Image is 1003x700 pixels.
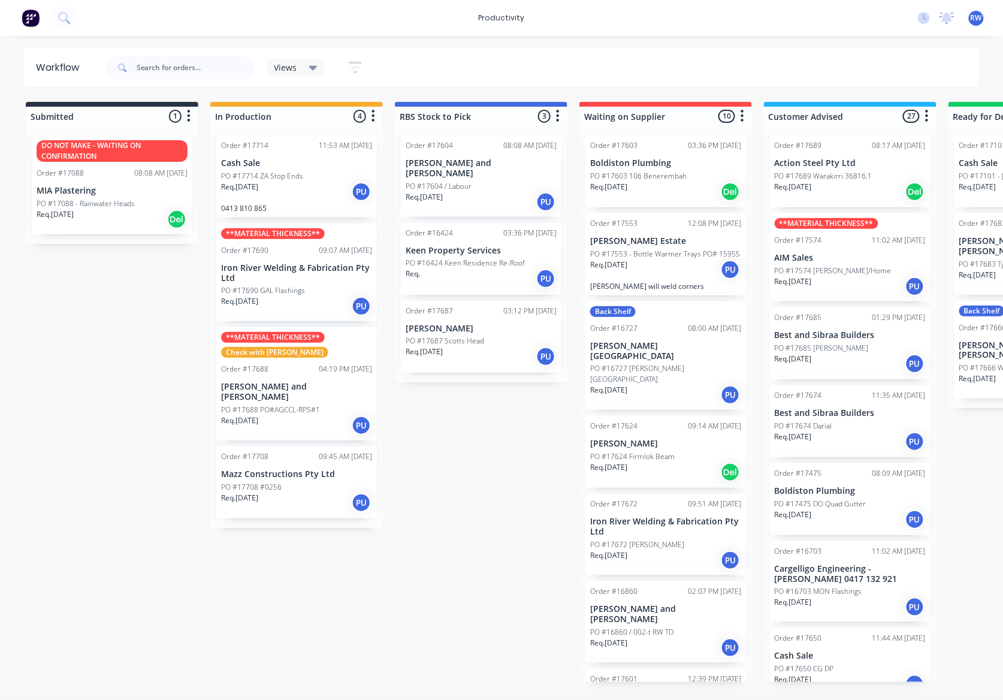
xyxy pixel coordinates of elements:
[406,140,453,151] div: Order #17604
[590,385,627,396] p: Req. [DATE]
[401,301,561,373] div: Order #1768703:12 PM [DATE][PERSON_NAME]PO #17687 Scotts HeadReq.[DATE]PU
[872,546,926,557] div: 11:02 AM [DATE]
[775,390,822,401] div: Order #17674
[905,277,925,296] div: PU
[473,9,531,27] div: productivity
[536,269,555,288] div: PU
[688,674,741,684] div: 12:39 PM [DATE]
[775,546,822,557] div: Order #16703
[406,158,557,179] p: [PERSON_NAME] and [PERSON_NAME]
[167,210,186,229] div: Del
[32,135,192,234] div: DO NOT MAKE - WAITING ON CONFIRMATIONOrder #1708808:08 AM [DATE]MIA PlasteringPO #17088 - Rainwat...
[775,509,812,520] p: Req. [DATE]
[352,416,371,435] div: PU
[775,586,862,597] p: PO #16703 MON Flashings
[590,451,675,462] p: PO #17624 Firmlok Beam
[221,285,305,296] p: PO #17690 GAL Flashings
[721,463,740,482] div: Del
[406,246,557,256] p: Keen Property Services
[401,135,561,217] div: Order #1760408:08 AM [DATE][PERSON_NAME] and [PERSON_NAME]PO #17604 / LabourReq.[DATE]PU
[585,581,746,663] div: Order #1686002:07 PM [DATE][PERSON_NAME] and [PERSON_NAME]PO #16860 / 002-t RW TDReq.[DATE]PU
[352,182,371,201] div: PU
[22,9,40,27] img: Factory
[221,158,372,168] p: Cash Sale
[775,218,878,229] div: **MATERIAL THICKNESS**
[775,140,822,151] div: Order #17689
[585,416,746,488] div: Order #1762409:14 AM [DATE][PERSON_NAME]PO #17624 Firmlok BeamReq.[DATE]Del
[585,494,746,575] div: Order #1767209:51 AM [DATE]Iron River Welding & Fabrication Pty LtdPO #17672 [PERSON_NAME]Req.[DA...
[221,296,258,307] p: Req. [DATE]
[872,390,926,401] div: 11:35 AM [DATE]
[775,343,869,354] p: PO #17685 [PERSON_NAME]
[134,168,188,179] div: 08:08 AM [DATE]
[775,265,892,276] p: PO #17574 [PERSON_NAME]/Home
[770,463,931,535] div: Order #1747508:09 AM [DATE]Boldiston PlumbingPO #17475 DO Quad GutterReq.[DATE]PU
[221,451,268,462] div: Order #17708
[585,135,746,207] div: Order #1760303:36 PM [DATE]Boldiston PlumbingPO #17603 106 BenerembahReq.[DATE]Del
[872,140,926,151] div: 08:17 AM [DATE]
[590,363,741,385] p: PO #16727 [PERSON_NAME][GEOGRAPHIC_DATA]
[585,213,746,295] div: Order #1755312:08 PM [DATE][PERSON_NAME] EstatePO #17553 - Bottle Warmer Trays PO# 15955Req.[DATE...
[536,192,555,212] div: PU
[905,182,925,201] div: Del
[721,638,740,657] div: PU
[221,493,258,503] p: Req. [DATE]
[688,499,741,509] div: 09:51 AM [DATE]
[536,347,555,366] div: PU
[770,135,931,207] div: Order #1768908:17 AM [DATE]Action Steel Pty LtdPO #17689 Warakirri 36816.1Req.[DATE]Del
[221,245,268,256] div: Order #17690
[406,324,557,334] p: [PERSON_NAME]
[905,675,925,694] div: PU
[503,140,557,151] div: 08:08 AM [DATE]
[221,364,268,375] div: Order #17688
[406,258,525,268] p: PO #16424 Keen Residence Re-Roof
[872,633,926,644] div: 11:44 AM [DATE]
[590,306,636,317] div: Back Shelf
[775,486,926,496] p: Boldiston Plumbing
[406,306,453,316] div: Order #17687
[905,598,925,617] div: PU
[775,663,834,674] p: PO #17650 CG DP
[688,586,741,597] div: 02:07 PM [DATE]
[905,510,925,529] div: PU
[872,312,926,323] div: 01:29 PM [DATE]
[406,346,443,357] p: Req. [DATE]
[872,468,926,479] div: 08:09 AM [DATE]
[688,140,741,151] div: 03:36 PM [DATE]
[319,245,372,256] div: 09:07 AM [DATE]
[319,364,372,375] div: 04:19 PM [DATE]
[590,550,627,561] p: Req. [DATE]
[590,260,627,270] p: Req. [DATE]
[775,158,926,168] p: Action Steel Pty Ltd
[406,228,453,239] div: Order #16424
[775,499,866,509] p: PO #17475 DO Quad Gutter
[770,213,931,301] div: **MATERIAL THICKNESS**Order #1757411:02 AM [DATE]AIM SalesPO #17574 [PERSON_NAME]/HomeReq.[DATE]PU
[319,451,372,462] div: 09:45 AM [DATE]
[770,307,931,379] div: Order #1768501:29 PM [DATE]Best and Sibraa BuildersPO #17685 [PERSON_NAME]Req.[DATE]PU
[221,263,372,283] p: Iron River Welding & Fabrication Pty Ltd
[590,282,741,291] p: [PERSON_NAME] will weld corners
[775,330,926,340] p: Best and Sibraa Builders
[221,469,372,479] p: Mazz Constructions Pty Ltd
[216,135,377,218] div: Order #1771411:53 AM [DATE]Cash SalePO #17714 ZA Stop EndsReq.[DATE]PU0413 810 865
[590,140,638,151] div: Order #17603
[905,432,925,451] div: PU
[406,336,484,346] p: PO #17687 Scotts Head
[221,405,320,415] p: PO #17688 PO#AGCCL-RPS#1
[221,482,282,493] p: PO #17708 #0256
[721,182,740,201] div: Del
[216,224,377,322] div: **MATERIAL THICKNESS**Order #1769009:07 AM [DATE]Iron River Welding & Fabrication Pty LtdPO #1769...
[590,158,741,168] p: Boldiston Plumbing
[406,268,420,279] p: Req.
[590,499,638,509] div: Order #17672
[775,171,872,182] p: PO #17689 Warakirri 36816.1
[37,140,188,162] div: DO NOT MAKE - WAITING ON CONFIRMATION
[971,13,982,23] span: RW
[221,204,372,213] p: 0413 810 865
[770,541,931,623] div: Order #1670311:02 AM [DATE]Cargelligo Engineering - [PERSON_NAME] 0417 132 921PO #16703 MON Flash...
[775,651,926,661] p: Cash Sale
[137,56,255,80] input: Search for orders...
[274,61,297,74] span: Views
[770,628,931,700] div: Order #1765011:44 AM [DATE]Cash SalePO #17650 CG DPReq.[DATE]PU
[775,354,812,364] p: Req. [DATE]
